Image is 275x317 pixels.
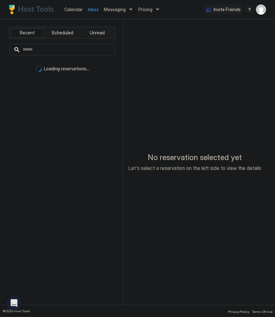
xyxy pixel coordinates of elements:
[129,165,261,171] span: Let's select a reservation on the left side to view the details
[138,7,152,12] span: Pricing
[88,7,99,12] span: Inbox
[228,308,249,314] a: Privacy Policy
[9,5,57,14] a: Host Tools Logo
[80,28,114,37] button: Unread
[88,6,99,13] a: Inbox
[3,309,30,313] span: © 2025 Host Tools
[44,66,89,72] span: Loading reservations...
[104,7,126,12] span: Messaging
[64,7,83,12] span: Calendar
[11,28,44,37] button: Recent
[6,295,22,311] div: Open Intercom Messenger
[52,30,73,36] span: Scheduled
[148,153,242,162] span: No reservation selected yet
[246,6,253,13] div: menu
[90,30,105,36] span: Unread
[46,28,79,37] button: Scheduled
[20,30,35,36] span: Recent
[20,44,115,55] input: Input Field
[9,27,116,39] div: tab-group
[214,7,241,12] span: Invite Friends
[36,66,42,72] div: loading
[252,308,272,314] a: Terms Of Use
[64,6,83,13] a: Calendar
[228,310,249,313] span: Privacy Policy
[252,310,272,313] span: Terms Of Use
[256,4,266,15] div: User profile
